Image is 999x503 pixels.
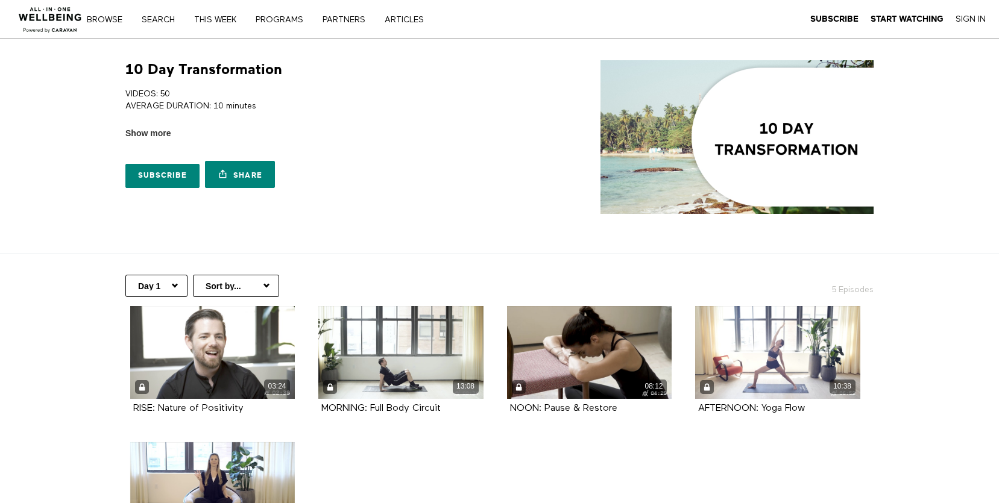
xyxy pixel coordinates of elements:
span: Show more [125,127,171,140]
a: NOON: Pause & Restore 08:12 [507,306,672,399]
a: Sign In [956,14,986,25]
a: ARTICLES [380,16,436,24]
p: VIDEOS: 50 AVERAGE DURATION: 10 minutes [125,88,495,113]
a: Browse [83,16,135,24]
a: Search [137,16,188,24]
a: PARTNERS [318,16,378,24]
strong: Subscribe [810,14,859,23]
a: Subscribe [125,164,200,188]
div: 13:08 [453,380,479,393]
img: 10 Day Transformation [600,60,874,214]
a: PROGRAMS [251,16,316,24]
a: Start Watching [871,14,944,25]
div: 10:38 [830,380,856,393]
a: Share [205,161,275,188]
a: RISE: Nature of Positivity 03:24 [130,306,295,399]
a: MORNING: Full Body Circuit [321,404,441,413]
h1: 10 Day Transformation [125,60,282,79]
a: Subscribe [810,14,859,25]
h2: 5 Episodes [745,275,881,296]
a: RISE: Nature of Positivity [133,404,244,413]
a: THIS WEEK [190,16,249,24]
a: AFTERNOON: Yoga Flow [698,404,805,413]
nav: Primary [95,13,449,25]
div: 08:12 [641,380,667,393]
a: MORNING: Full Body Circuit 13:08 [318,306,484,399]
a: NOON: Pause & Restore [510,404,617,413]
div: 03:24 [264,380,290,393]
strong: Start Watching [871,14,944,23]
a: AFTERNOON: Yoga Flow 10:38 [695,306,860,399]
